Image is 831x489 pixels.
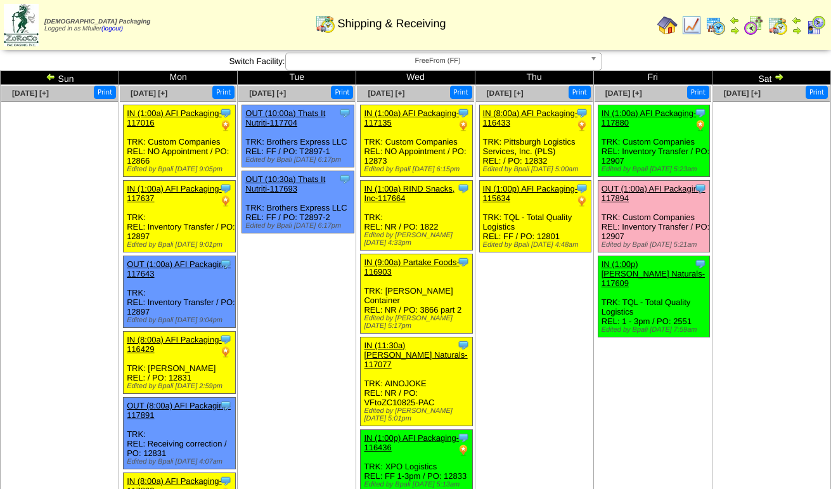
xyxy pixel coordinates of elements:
div: Edited by Bpali [DATE] 2:59pm [127,382,235,390]
img: Tooltip [338,173,351,185]
div: Edited by Bpali [DATE] 9:01pm [127,241,235,249]
img: PO [457,119,470,132]
div: Edited by [PERSON_NAME] [DATE] 5:17pm [364,315,472,330]
div: TRK: Brothers Express LLC REL: FF / PO: T2897-1 [242,105,354,167]
button: Print [331,86,353,99]
div: TRK: TQL - Total Quality Logistics REL: FF / PO: 12801 [479,181,591,252]
img: calendarcustomer.gif [806,15,826,36]
a: [DATE] [+] [249,89,286,98]
span: FreeFrom (FF) [291,53,585,68]
img: arrowright.gif [730,25,740,36]
img: Tooltip [457,182,470,195]
button: Print [94,86,116,99]
a: [DATE] [+] [368,89,404,98]
img: home.gif [657,15,678,36]
img: Tooltip [219,399,232,412]
img: Tooltip [457,339,470,351]
div: Edited by Bpali [DATE] 6:17pm [245,222,354,230]
a: OUT (1:00a) AFI Packaging-117894 [602,184,705,203]
img: arrowright.gif [774,72,784,82]
button: Print [212,86,235,99]
div: Edited by Bpali [DATE] 6:17pm [245,156,354,164]
div: Edited by Bpali [DATE] 5:13am [364,481,472,488]
div: TRK: REL: Receiving correction / PO: 12831 [124,398,236,469]
img: calendarinout.gif [768,15,788,36]
div: TRK: Custom Companies REL: Inventory Transfer / PO: 12907 [598,105,710,177]
img: Tooltip [338,107,351,119]
td: Mon [119,71,238,85]
img: Tooltip [576,107,588,119]
img: Tooltip [576,182,588,195]
div: TRK: Custom Companies REL: Inventory Transfer / PO: 12907 [598,181,710,252]
button: Print [450,86,472,99]
a: [DATE] [+] [605,89,642,98]
a: IN (1:00p) AFI Packaging-115634 [483,184,578,203]
span: [DEMOGRAPHIC_DATA] Packaging [44,18,150,25]
div: TRK: Pittsburgh Logistics Services, Inc. (PLS) REL: / PO: 12832 [479,105,591,177]
a: IN (11:30a) [PERSON_NAME] Naturals-117077 [364,341,467,369]
img: arrowleft.gif [730,15,740,25]
a: IN (1:00a) RIND Snacks, Inc-117664 [364,184,454,203]
div: TRK: Custom Companies REL: NO Appointment / PO: 12873 [361,105,473,177]
button: Print [569,86,591,99]
img: Tooltip [219,107,232,119]
img: PO [219,119,232,132]
img: arrowright.gif [792,25,802,36]
a: OUT (8:00a) AFI Packaging-117891 [127,401,231,420]
img: Tooltip [694,258,707,270]
a: [DATE] [+] [487,89,524,98]
div: Edited by [PERSON_NAME] [DATE] 4:33pm [364,231,472,247]
img: line_graph.gif [681,15,702,36]
div: Edited by Bpali [DATE] 6:15pm [364,166,472,173]
div: TRK: TQL - Total Quality Logistics REL: 1 - 3pm / PO: 2551 [598,256,710,337]
img: Tooltip [457,256,470,268]
a: IN (9:00a) Partake Foods-116903 [364,258,459,277]
img: PO [576,119,588,132]
a: IN (1:00a) AFI Packaging-117880 [602,108,697,127]
img: Tooltip [219,258,232,270]
div: TRK: AINOJOKE REL: NR / PO: VFtoZC10825-PAC [361,337,473,426]
img: Tooltip [219,182,232,195]
img: calendarprod.gif [705,15,726,36]
a: OUT (1:00a) AFI Packaging-117643 [127,259,231,278]
img: Tooltip [457,107,470,119]
div: Edited by Bpali [DATE] 5:23am [602,166,710,173]
div: Edited by Bpali [DATE] 7:59am [602,326,710,334]
img: Tooltip [457,431,470,444]
div: Edited by Bpali [DATE] 5:21am [602,241,710,249]
td: Tue [238,71,356,85]
img: PO [576,195,588,207]
td: Sun [1,71,119,85]
div: Edited by Bpali [DATE] 4:48am [483,241,591,249]
a: [DATE] [+] [724,89,761,98]
td: Sat [712,71,830,85]
img: Tooltip [219,333,232,346]
a: IN (1:00a) AFI Packaging-117016 [127,108,222,127]
a: OUT (10:30a) Thats It Nutriti-117693 [245,174,325,193]
span: [DATE] [+] [131,89,167,98]
a: OUT (10:00a) Thats It Nutriti-117704 [245,108,325,127]
a: IN (1:00a) AFI Packaging-117637 [127,184,222,203]
img: zoroco-logo-small.webp [4,4,39,46]
div: TRK: Brothers Express LLC REL: FF / PO: T2897-2 [242,171,354,233]
div: Edited by Bpali [DATE] 4:07am [127,458,235,466]
a: (logout) [101,25,123,32]
div: TRK: [PERSON_NAME] REL: / PO: 12831 [124,332,236,394]
button: Print [806,86,828,99]
td: Thu [475,71,593,85]
div: TRK: REL: Inventory Transfer / PO: 12897 [124,256,236,328]
div: TRK: REL: NR / PO: 1822 [361,181,473,251]
img: PO [219,346,232,358]
a: [DATE] [+] [12,89,49,98]
a: IN (1:00p) AFI Packaging-116436 [364,433,459,452]
img: PO [694,119,707,132]
img: Tooltip [694,182,707,195]
img: arrowleft.gif [792,15,802,25]
div: Edited by Bpali [DATE] 9:04pm [127,316,235,324]
a: IN (8:00a) AFI Packaging-116433 [483,108,578,127]
img: arrowleft.gif [46,72,56,82]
